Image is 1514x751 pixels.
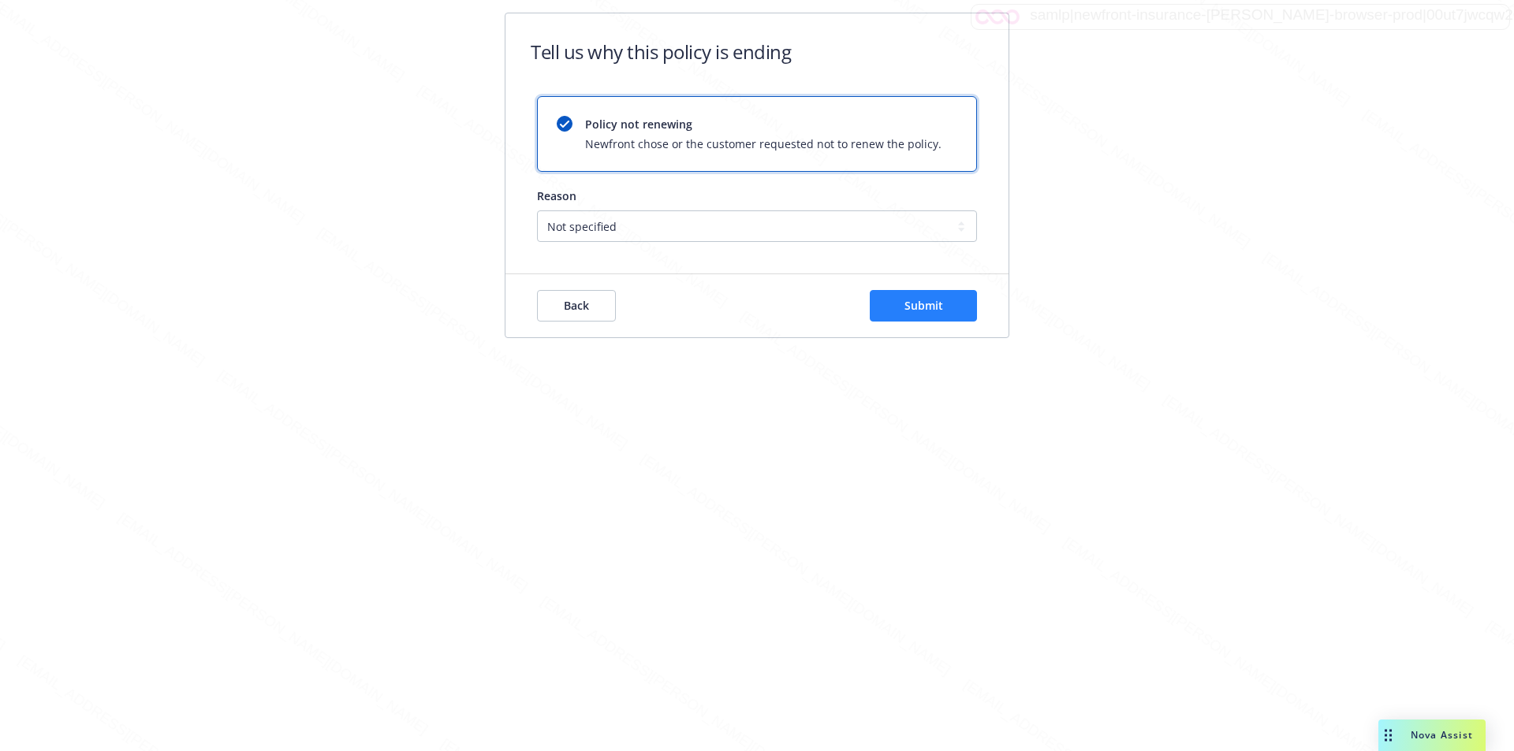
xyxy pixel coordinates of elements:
span: Newfront chose or the customer requested not to renew the policy. [585,136,942,152]
button: Submit [870,290,977,322]
button: Back [537,290,616,322]
span: Policy not renewing [585,116,942,132]
div: Drag to move [1378,719,1398,751]
span: Reason [537,188,576,203]
button: Nova Assist [1378,719,1486,751]
h1: Tell us why this policy is ending [531,39,791,65]
span: Back [564,298,589,313]
span: Nova Assist [1411,728,1473,742]
span: Submit [904,298,943,313]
